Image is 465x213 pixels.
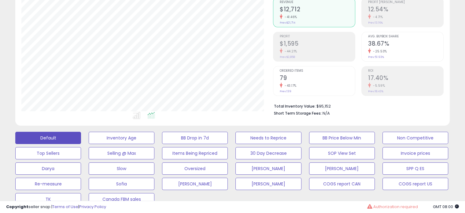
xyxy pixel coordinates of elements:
span: N/A [323,110,330,116]
button: Slow [89,162,154,175]
small: -25.53% [371,49,387,54]
b: Short Term Storage Fees: [274,111,322,116]
a: Privacy Policy [79,204,106,210]
small: -44.21% [282,49,297,54]
h2: 17.40% [368,74,443,83]
small: -4.71% [371,15,383,19]
button: Re-measure [15,178,81,190]
button: [PERSON_NAME] [235,162,301,175]
small: -43.17% [282,83,297,88]
span: Revenue [280,1,355,4]
strong: Copyright [6,204,28,210]
h2: 38.67% [368,40,443,48]
button: Needs to Reprice [235,132,301,144]
button: Inventory Age [89,132,154,144]
button: Top Sellers [15,147,81,159]
small: -41.46% [282,15,297,19]
button: Sofia [89,178,154,190]
button: COGS report US [382,178,448,190]
small: Prev: 18.43% [368,89,383,93]
button: Darya [15,162,81,175]
button: COGS report CAN [309,178,375,190]
span: Profit [PERSON_NAME] [368,1,443,4]
button: [PERSON_NAME] [235,178,301,190]
h2: 79 [280,74,355,83]
button: BB Drop in 7d [162,132,228,144]
button: Canada FBM sales [89,193,154,205]
small: Prev: 13.16% [368,21,383,25]
button: Non Competitive [382,132,448,144]
span: Avg. Buybox Share [368,35,443,38]
li: $95,152 [274,102,439,109]
b: Total Inventory Value: [274,104,316,109]
button: Invoice prices [382,147,448,159]
span: ROI [368,69,443,73]
small: Prev: 51.93% [368,55,384,59]
button: 30 Day Decrease [235,147,301,159]
small: Prev: $21,714 [280,21,295,25]
h2: $12,712 [280,6,355,14]
button: Items Being Repriced [162,147,228,159]
h2: $1,595 [280,40,355,48]
button: [PERSON_NAME] [162,178,228,190]
small: Prev: 139 [280,89,291,93]
button: SPP Q ES [382,162,448,175]
button: TK [15,193,81,205]
a: Terms of Use [52,204,78,210]
span: Ordered Items [280,69,355,73]
span: Profit [280,35,355,38]
small: Prev: $2,858 [280,55,295,59]
span: 2025-08-14 08:00 GMT [433,204,459,210]
h2: 12.54% [368,6,443,14]
div: seller snap | | [6,204,106,210]
button: Oversized [162,162,228,175]
button: BB Price Below Min [309,132,375,144]
button: SOP View Set [309,147,375,159]
button: Default [15,132,81,144]
button: [PERSON_NAME] [309,162,375,175]
small: -5.59% [371,83,385,88]
button: Selling @ Max [89,147,154,159]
